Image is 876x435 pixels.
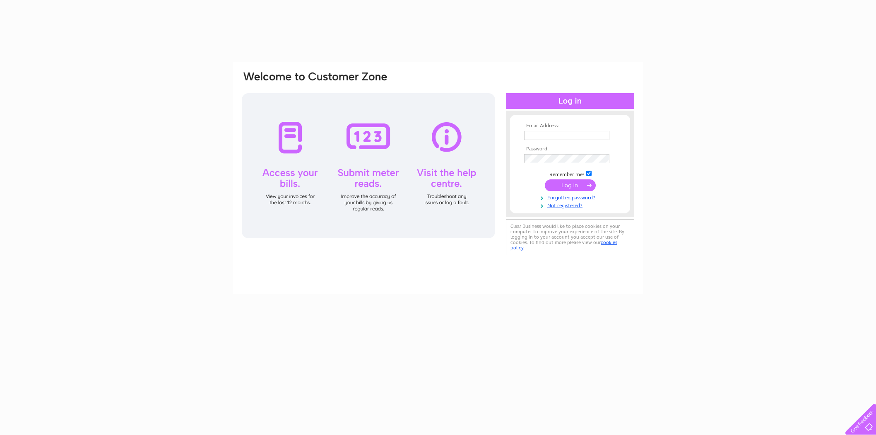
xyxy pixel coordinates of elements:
[510,239,617,251] a: cookies policy
[524,201,618,209] a: Not registered?
[524,193,618,201] a: Forgotten password?
[522,123,618,129] th: Email Address:
[506,219,634,255] div: Clear Business would like to place cookies on your computer to improve your experience of the sit...
[522,169,618,178] td: Remember me?
[522,146,618,152] th: Password:
[545,179,596,191] input: Submit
